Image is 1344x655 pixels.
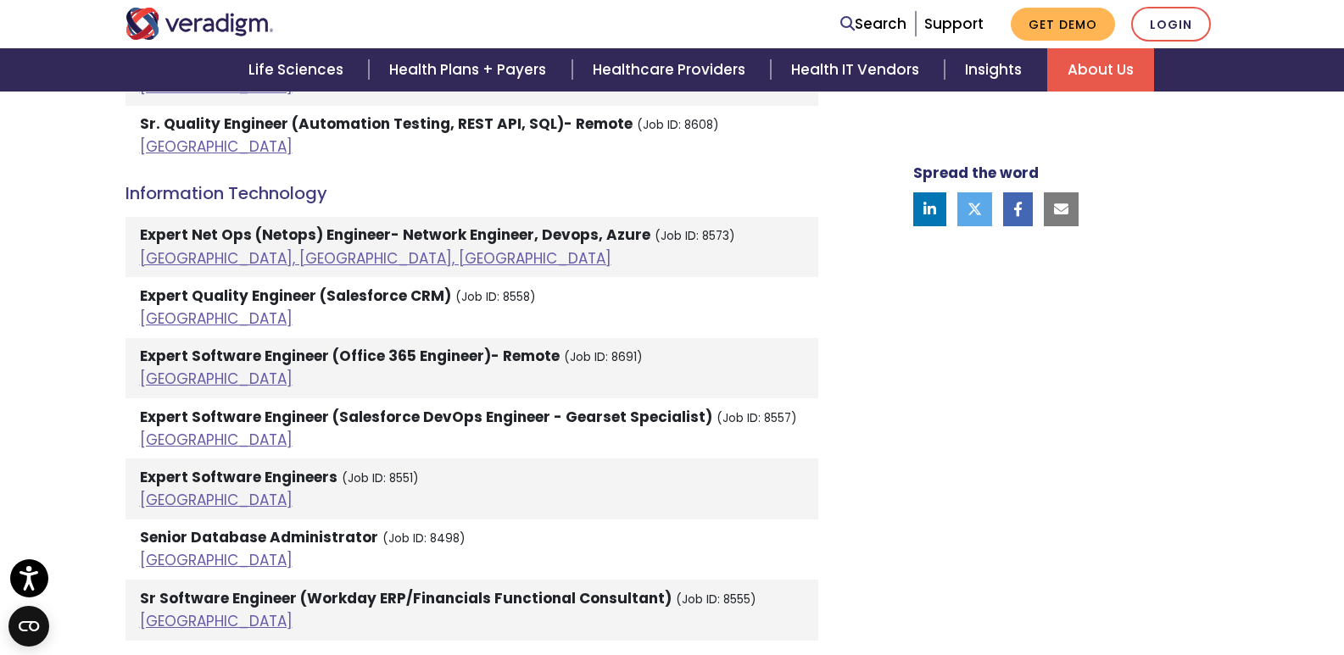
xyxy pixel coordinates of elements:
[771,48,945,92] a: Health IT Vendors
[140,369,293,389] a: [GEOGRAPHIC_DATA]
[655,228,735,244] small: (Job ID: 8573)
[572,48,771,92] a: Healthcare Providers
[228,48,369,92] a: Life Sciences
[945,48,1047,92] a: Insights
[140,76,293,97] a: [GEOGRAPHIC_DATA]
[140,225,650,245] strong: Expert Net Ops (Netops) Engineer- Network Engineer, Devops, Azure
[140,550,293,570] a: [GEOGRAPHIC_DATA]
[140,527,378,547] strong: Senior Database Administrator
[140,490,293,510] a: [GEOGRAPHIC_DATA]
[1131,7,1211,42] a: Login
[1047,48,1154,92] a: About Us
[125,183,818,203] h4: Information Technology
[140,114,633,134] strong: Sr. Quality Engineer (Automation Testing, REST API, SQL)- Remote
[1011,8,1115,41] a: Get Demo
[369,48,572,92] a: Health Plans + Payers
[140,467,337,487] strong: Expert Software Engineers
[637,117,719,133] small: (Job ID: 8608)
[140,286,451,306] strong: Expert Quality Engineer (Salesforce CRM)
[140,308,293,329] a: [GEOGRAPHIC_DATA]
[717,410,797,426] small: (Job ID: 8557)
[140,611,293,631] a: [GEOGRAPHIC_DATA]
[924,14,984,34] a: Support
[342,470,419,486] small: (Job ID: 8551)
[455,289,536,305] small: (Job ID: 8558)
[564,349,643,365] small: (Job ID: 8691)
[840,13,906,36] a: Search
[140,136,293,157] a: [GEOGRAPHIC_DATA]
[676,591,756,608] small: (Job ID: 8555)
[8,606,49,647] button: Open CMP widget
[140,346,560,366] strong: Expert Software Engineer (Office 365 Engineer)- Remote
[140,407,712,427] strong: Expert Software Engineer (Salesforce DevOps Engineer - Gearset Specialist)
[382,530,466,547] small: (Job ID: 8498)
[140,248,611,269] a: [GEOGRAPHIC_DATA], [GEOGRAPHIC_DATA], [GEOGRAPHIC_DATA]
[140,588,672,608] strong: Sr Software Engineer (Workday ERP/Financials Functional Consultant)
[913,163,1039,183] strong: Spread the word
[140,430,293,450] a: [GEOGRAPHIC_DATA]
[125,8,274,40] img: Veradigm logo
